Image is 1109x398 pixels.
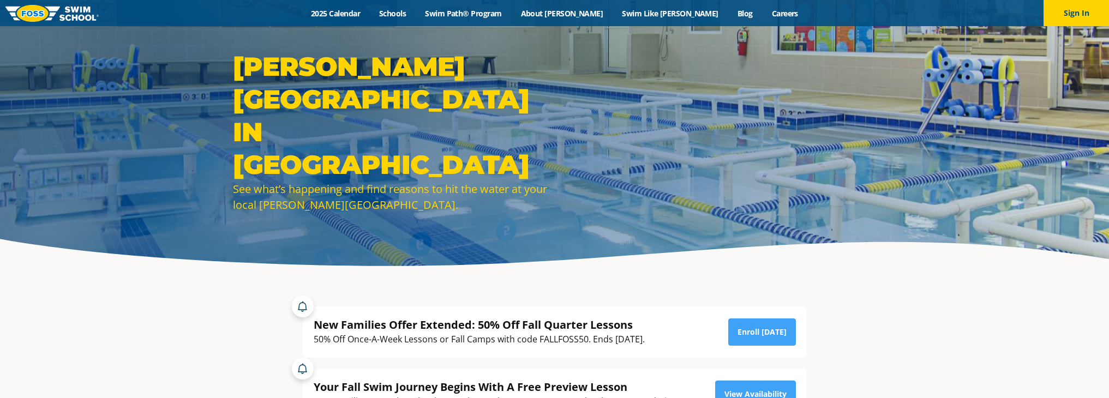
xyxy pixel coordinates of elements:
div: Your Fall Swim Journey Begins With A Free Preview Lesson [314,379,680,394]
a: Schools [370,8,416,19]
a: Blog [728,8,762,19]
div: 50% Off Once-A-Week Lessons or Fall Camps with code FALLFOSS50. Ends [DATE]. [314,332,645,347]
a: About [PERSON_NAME] [511,8,613,19]
div: New Families Offer Extended: 50% Off Fall Quarter Lessons [314,317,645,332]
div: See what’s happening and find reasons to hit the water at your local [PERSON_NAME][GEOGRAPHIC_DATA]. [233,181,549,213]
img: FOSS Swim School Logo [5,5,99,22]
a: Swim Like [PERSON_NAME] [613,8,728,19]
h1: [PERSON_NAME][GEOGRAPHIC_DATA] in [GEOGRAPHIC_DATA] [233,50,549,181]
a: 2025 Calendar [302,8,370,19]
a: Careers [762,8,807,19]
a: Swim Path® Program [416,8,511,19]
a: Enroll [DATE] [728,318,796,346]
